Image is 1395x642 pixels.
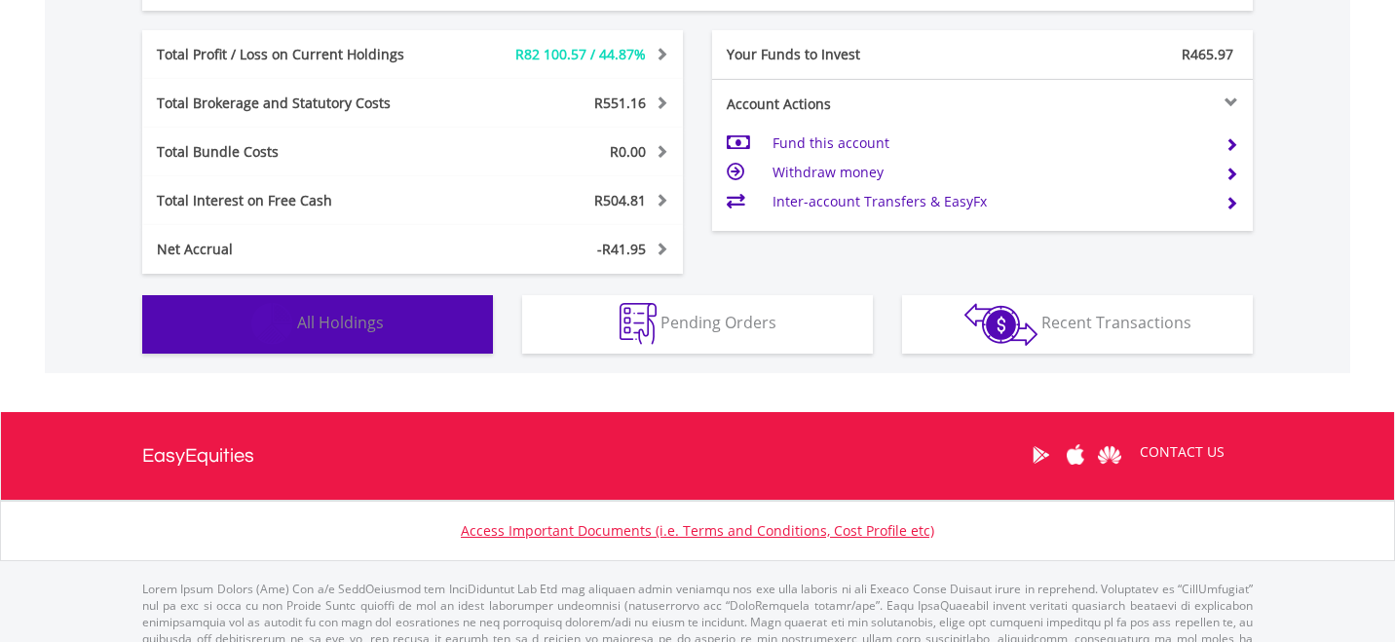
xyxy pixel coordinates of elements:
button: All Holdings [142,295,493,354]
a: Google Play [1024,425,1058,485]
div: Total Interest on Free Cash [142,191,458,210]
div: Net Accrual [142,240,458,259]
a: Huawei [1092,425,1126,485]
td: Fund this account [773,129,1210,158]
img: transactions-zar-wht.png [964,303,1037,346]
a: Apple [1058,425,1092,485]
span: -R41.95 [597,240,646,258]
td: Withdraw money [773,158,1210,187]
a: EasyEquities [142,412,254,500]
span: All Holdings [297,312,384,333]
span: R504.81 [594,191,646,209]
span: Recent Transactions [1041,312,1191,333]
span: R551.16 [594,94,646,112]
span: Pending Orders [660,312,776,333]
div: Account Actions [712,94,983,114]
img: pending_instructions-wht.png [620,303,657,345]
div: Total Profit / Loss on Current Holdings [142,45,458,64]
div: Total Brokerage and Statutory Costs [142,94,458,113]
button: Pending Orders [522,295,873,354]
span: R465.97 [1182,45,1233,63]
a: CONTACT US [1126,425,1238,479]
div: Total Bundle Costs [142,142,458,162]
a: Access Important Documents (i.e. Terms and Conditions, Cost Profile etc) [461,521,934,540]
span: R82 100.57 / 44.87% [515,45,646,63]
button: Recent Transactions [902,295,1253,354]
img: holdings-wht.png [251,303,293,345]
span: R0.00 [610,142,646,161]
div: Your Funds to Invest [712,45,983,64]
td: Inter-account Transfers & EasyFx [773,187,1210,216]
